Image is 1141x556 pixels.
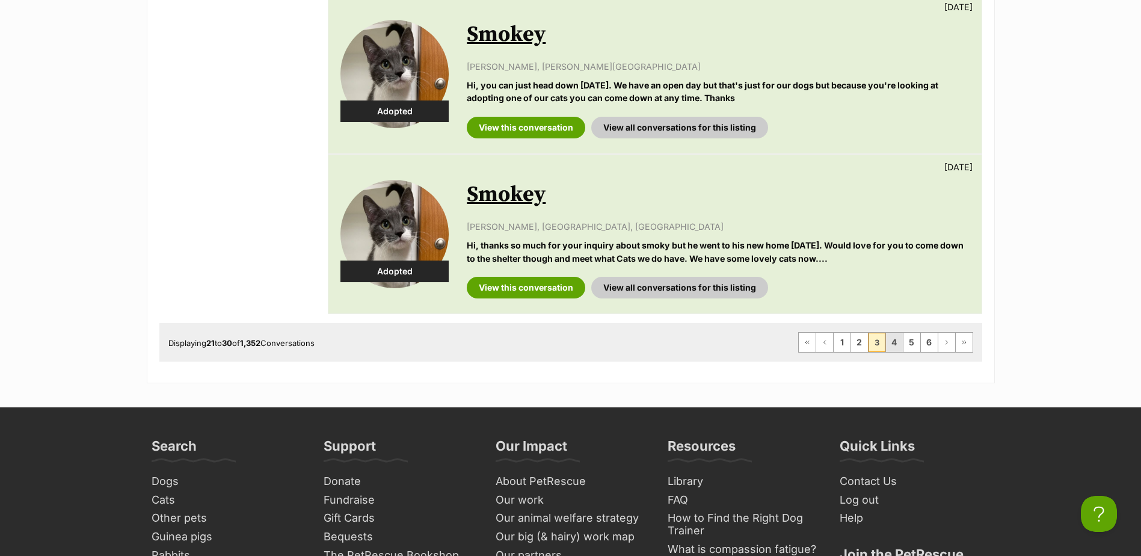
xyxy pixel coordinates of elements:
[147,491,307,510] a: Cats
[240,338,260,348] strong: 1,352
[903,333,920,352] a: Page 5
[467,220,969,233] p: [PERSON_NAME], [GEOGRAPHIC_DATA], [GEOGRAPHIC_DATA]
[467,21,546,48] a: Smokey
[467,277,585,298] a: View this conversation
[663,491,823,510] a: FAQ
[663,509,823,540] a: How to Find the Right Dog Trainer
[319,491,479,510] a: Fundraise
[467,239,969,265] p: Hi, thanks so much for your inquiry about smoky but he went to his new home [DATE]. Would love fo...
[319,528,479,546] a: Bequests
[491,472,651,491] a: About PetRescue
[663,472,823,491] a: Library
[467,79,969,105] p: Hi, you can just head down [DATE]. We have an open day but that's just for our dogs but because y...
[840,437,915,462] h3: Quick Links
[816,333,833,352] a: Previous page
[319,472,479,491] a: Donate
[944,1,973,13] p: [DATE]
[340,261,449,282] div: Adopted
[206,338,215,348] strong: 21
[168,338,315,348] span: Displaying to of Conversations
[921,333,938,352] a: Page 6
[147,528,307,546] a: Guinea pigs
[668,437,736,462] h3: Resources
[467,181,546,208] a: Smokey
[467,117,585,138] a: View this conversation
[799,333,816,352] a: First page
[324,437,376,462] h3: Support
[496,437,567,462] h3: Our Impact
[319,509,479,528] a: Gift Cards
[152,437,197,462] h3: Search
[591,277,768,298] a: View all conversations for this listing
[886,333,903,352] a: Page 4
[340,20,449,128] img: Smokey
[491,528,651,546] a: Our big (& hairy) work map
[1081,496,1117,532] iframe: Help Scout Beacon - Open
[835,491,995,510] a: Log out
[944,161,973,173] p: [DATE]
[798,332,973,353] nav: Pagination
[835,509,995,528] a: Help
[491,491,651,510] a: Our work
[956,333,973,352] a: Last page
[340,100,449,122] div: Adopted
[340,180,449,288] img: Smokey
[869,333,885,352] span: Page 3
[147,472,307,491] a: Dogs
[467,60,969,73] p: [PERSON_NAME], [PERSON_NAME][GEOGRAPHIC_DATA]
[851,333,868,352] a: Page 2
[835,472,995,491] a: Contact Us
[222,338,232,348] strong: 30
[834,333,850,352] a: Page 1
[938,333,955,352] a: Next page
[147,509,307,528] a: Other pets
[491,509,651,528] a: Our animal welfare strategy
[591,117,768,138] a: View all conversations for this listing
